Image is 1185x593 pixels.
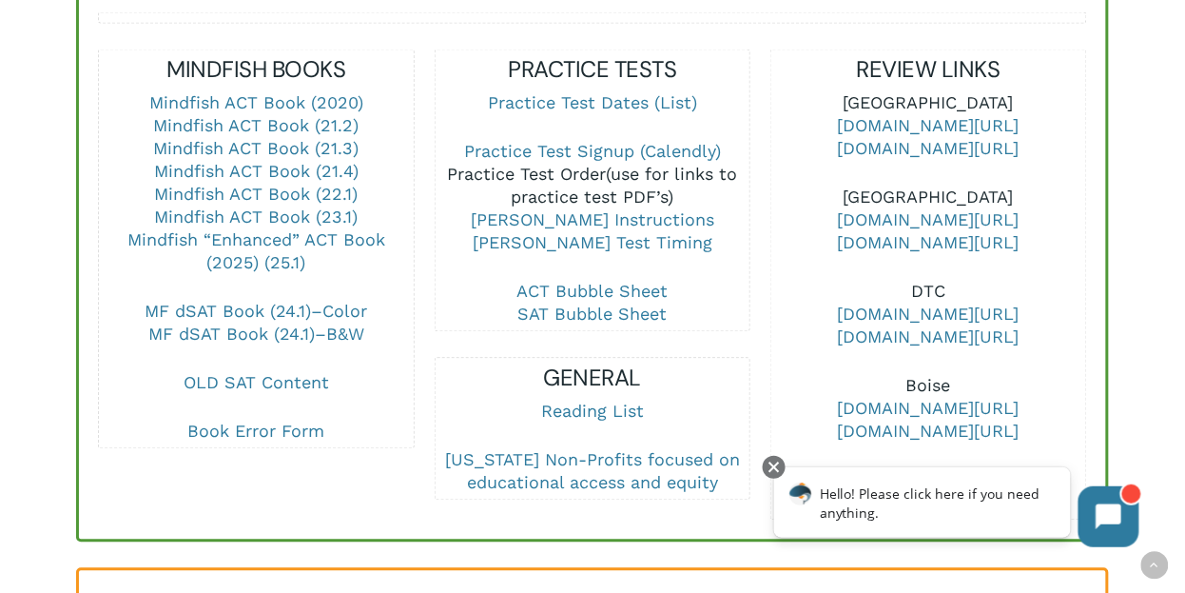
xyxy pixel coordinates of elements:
iframe: Chatbot [754,452,1158,566]
a: [DOMAIN_NAME][URL] [838,233,1020,253]
a: [DOMAIN_NAME][URL] [838,327,1020,347]
p: DTC [771,281,1085,375]
h5: GENERAL [436,364,749,394]
a: [DOMAIN_NAME][URL] [838,422,1020,442]
a: [DOMAIN_NAME][URL] [838,210,1020,230]
h5: REVIEW LINKS [771,55,1085,86]
a: Mindfish ACT Book (2020) [149,93,363,113]
a: Mindfish ACT Book (21.4) [154,162,359,182]
a: [DOMAIN_NAME][URL] [838,116,1020,136]
a: [US_STATE] Non-Profits focused on educational access and equity [445,450,740,493]
a: OLD SAT Content [184,373,329,393]
h5: MINDFISH BOOKS [99,55,413,86]
a: Reading List [541,402,644,422]
a: [DOMAIN_NAME][URL] [838,139,1020,159]
p: (use for links to practice test PDF’s) [436,141,749,281]
a: Book Error Form [188,422,325,442]
a: ACT Bubble Sheet [516,282,668,302]
a: [DOMAIN_NAME][URL] [838,305,1020,325]
a: [PERSON_NAME] Test Timing [473,233,712,253]
a: Mindfish ACT Book (22.1) [155,185,359,205]
a: [DOMAIN_NAME][URL] [838,399,1020,419]
a: SAT Bubble Sheet [517,305,667,325]
a: [PERSON_NAME] Instructions [471,210,714,230]
a: Mindfish ACT Book (21.2) [154,116,359,136]
a: Mindfish ACT Book (23.1) [155,208,359,227]
a: Practice Test Order [447,165,606,185]
p: Boise [771,375,1085,469]
a: Practice Test Dates (List) [488,93,697,113]
a: Mindfish ACT Book (21.3) [154,139,359,159]
h5: PRACTICE TESTS [436,55,749,86]
a: Mindfish “Enhanced” ACT Book (2025) (25.1) [127,230,385,273]
a: MF dSAT Book (24.1)–Color [146,302,368,322]
p: [GEOGRAPHIC_DATA] [771,187,1085,281]
a: MF dSAT Book (24.1)–B&W [148,325,364,345]
a: Practice Test Signup (Calendly) [464,142,721,162]
p: [GEOGRAPHIC_DATA] [771,92,1085,187]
